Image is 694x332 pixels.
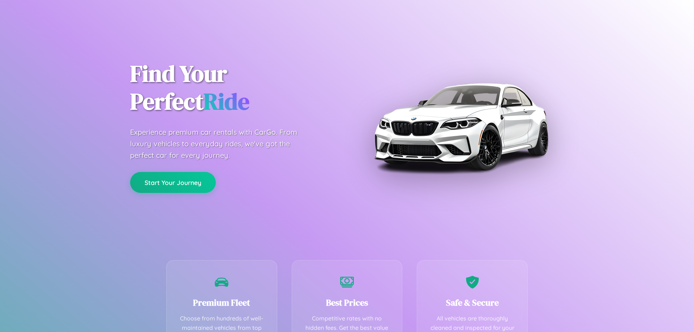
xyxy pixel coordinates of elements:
[370,36,551,217] img: Premium BMW car rental vehicle
[130,126,311,161] p: Experience premium car rentals with CarGo. From luxury vehicles to everyday rides, we've got the ...
[428,297,517,309] h3: Safe & Secure
[130,172,216,193] button: Start Your Journey
[177,297,266,309] h3: Premium Fleet
[204,86,249,117] span: Ride
[303,297,391,309] h3: Best Prices
[130,60,336,116] h1: Find Your Perfect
